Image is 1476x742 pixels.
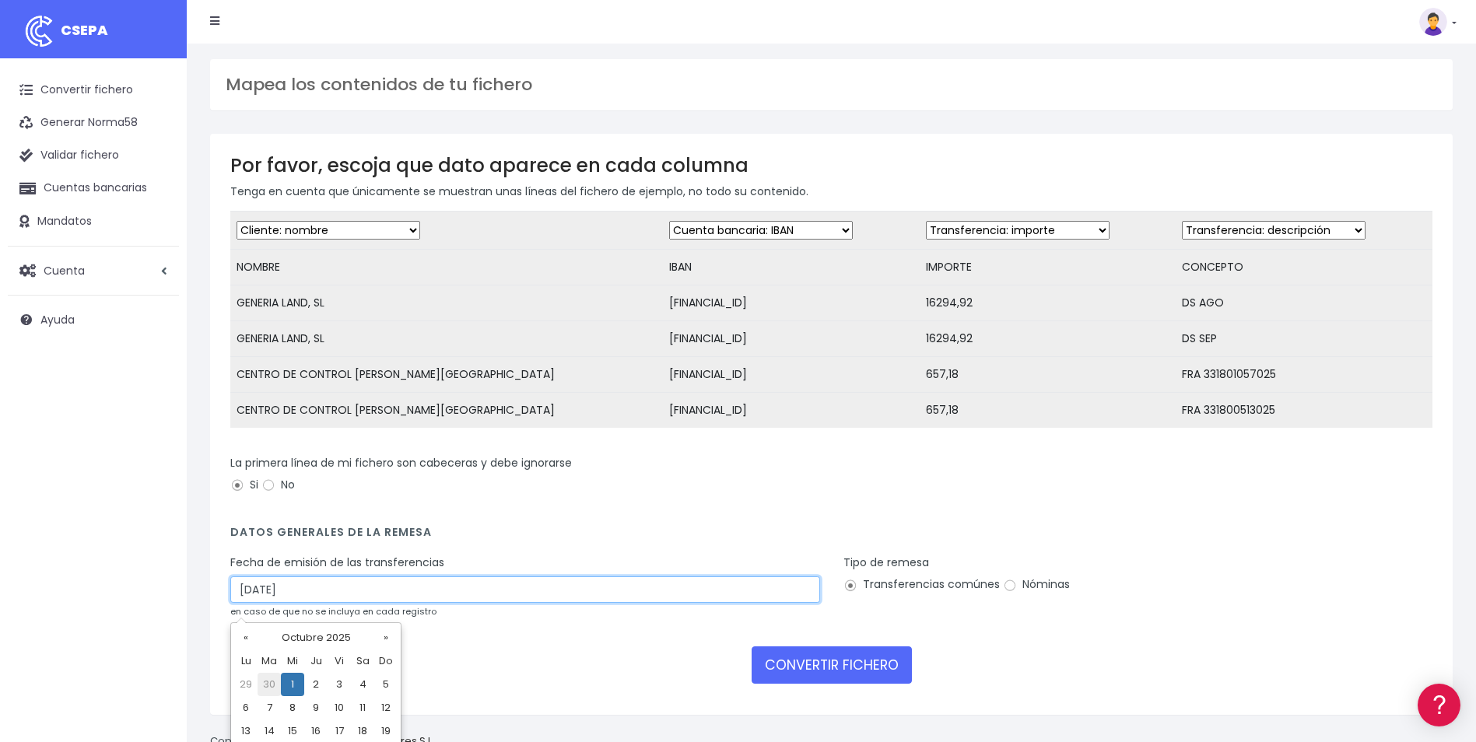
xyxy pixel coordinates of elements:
td: 6 [234,696,258,719]
div: Facturación [16,309,296,324]
a: Cuentas bancarias [8,172,179,205]
label: Nóminas [1003,576,1070,593]
h3: Mapea los contenidos de tu fichero [226,75,1437,95]
span: Cuenta [44,262,85,278]
div: Información general [16,108,296,123]
th: « [234,626,258,649]
td: 10 [328,696,351,719]
td: 4 [351,673,374,696]
a: Convertir fichero [8,74,179,107]
button: Contáctanos [16,416,296,443]
td: FRA 331800513025 [1176,393,1432,429]
label: La primera línea de mi fichero son cabeceras y debe ignorarse [230,455,572,471]
img: logo [19,12,58,51]
label: Tipo de remesa [843,555,929,571]
a: Videotutoriales [16,245,296,269]
td: 16294,92 [920,321,1176,357]
td: [FINANCIAL_ID] [663,285,920,321]
td: 11 [351,696,374,719]
label: Transferencias comúnes [843,576,1000,593]
img: profile [1419,8,1447,36]
div: Convertir ficheros [16,172,296,187]
th: Do [374,649,398,673]
label: No [261,477,295,493]
a: Mandatos [8,205,179,238]
td: 2 [304,673,328,696]
label: Si [230,477,258,493]
td: [FINANCIAL_ID] [663,393,920,429]
td: 30 [258,673,281,696]
td: 12 [374,696,398,719]
td: FRA 331801057025 [1176,357,1432,393]
td: [FINANCIAL_ID] [663,357,920,393]
td: 1 [281,673,304,696]
a: Validar fichero [8,139,179,172]
td: 5 [374,673,398,696]
td: IMPORTE [920,250,1176,285]
td: CENTRO DE CONTROL [PERSON_NAME][GEOGRAPHIC_DATA] [230,357,663,393]
a: Información general [16,132,296,156]
th: Ju [304,649,328,673]
small: en caso de que no se incluya en cada registro [230,605,436,618]
td: 9 [304,696,328,719]
a: Problemas habituales [16,221,296,245]
td: 657,18 [920,393,1176,429]
td: GENERIA LAND, SL [230,321,663,357]
th: Octubre 2025 [258,626,374,649]
a: General [16,334,296,358]
td: CENTRO DE CONTROL [PERSON_NAME][GEOGRAPHIC_DATA] [230,393,663,429]
h4: Datos generales de la remesa [230,526,1432,547]
td: 16294,92 [920,285,1176,321]
td: 7 [258,696,281,719]
th: Vi [328,649,351,673]
div: Programadores [16,373,296,388]
a: Perfiles de empresas [16,269,296,293]
td: GENERIA LAND, SL [230,285,663,321]
td: CONCEPTO [1176,250,1432,285]
th: Lu [234,649,258,673]
th: Ma [258,649,281,673]
td: DS AGO [1176,285,1432,321]
a: Ayuda [8,303,179,336]
td: NOMBRE [230,250,663,285]
label: Fecha de emisión de las transferencias [230,555,444,571]
h3: Por favor, escoja que dato aparece en cada columna [230,154,1432,177]
td: 3 [328,673,351,696]
td: [FINANCIAL_ID] [663,321,920,357]
a: Cuenta [8,254,179,287]
p: Tenga en cuenta que únicamente se muestran unas líneas del fichero de ejemplo, no todo su contenido. [230,183,1432,200]
a: POWERED BY ENCHANT [214,448,300,463]
th: Sa [351,649,374,673]
a: Formatos [16,197,296,221]
th: » [374,626,398,649]
td: 29 [234,673,258,696]
td: IBAN [663,250,920,285]
a: Generar Norma58 [8,107,179,139]
span: CSEPA [61,20,108,40]
button: CONVERTIR FICHERO [752,646,912,684]
th: Mi [281,649,304,673]
td: 8 [281,696,304,719]
a: API [16,397,296,422]
td: DS SEP [1176,321,1432,357]
span: Ayuda [40,312,75,327]
td: 657,18 [920,357,1176,393]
